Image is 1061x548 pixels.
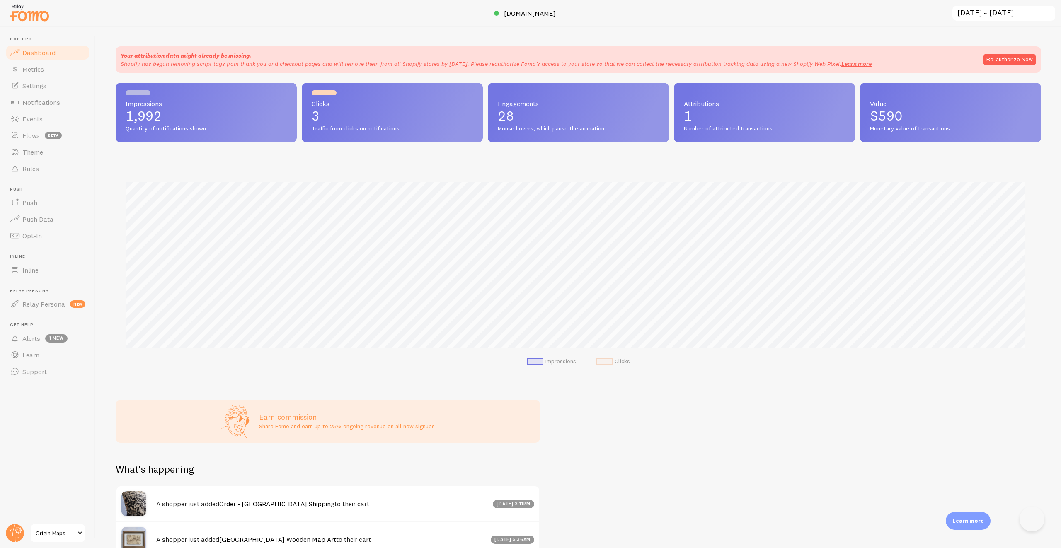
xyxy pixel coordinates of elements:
a: Notifications [5,94,90,111]
span: Engagements [498,100,659,107]
span: Push [22,198,37,207]
span: Quantity of notifications shown [126,125,287,133]
a: Dashboard [5,44,90,61]
span: Dashboard [22,48,56,57]
span: Origin Maps [36,528,75,538]
a: Learn more [841,60,872,68]
a: Push Data [5,211,90,227]
span: Mouse hovers, which pause the animation [498,125,659,133]
span: Push [10,187,90,192]
p: 1,992 [126,109,287,123]
a: Relay Persona new [5,296,90,312]
img: fomo-relay-logo-orange.svg [9,2,50,23]
span: Settings [22,82,46,90]
span: Attributions [684,100,845,107]
span: Alerts [22,334,40,343]
a: Learn [5,347,90,363]
a: Rules [5,160,90,177]
span: Monetary value of transactions [870,125,1031,133]
p: 1 [684,109,845,123]
a: Alerts 1 new [5,330,90,347]
div: Learn more [946,512,991,530]
span: Pop-ups [10,36,90,42]
a: Support [5,363,90,380]
span: Flows [22,131,40,140]
h3: Earn commission [259,412,435,422]
a: Push [5,194,90,211]
span: Impressions [126,100,287,107]
div: [DATE] 3:11pm [493,500,535,508]
a: Flows beta [5,127,90,144]
span: Theme [22,148,43,156]
span: Push Data [22,215,53,223]
span: beta [45,132,62,139]
span: Clicks [312,100,473,107]
span: Events [22,115,43,123]
a: Order - [GEOGRAPHIC_DATA] Shipping [219,500,334,508]
h4: A shopper just added to their cart [156,535,486,544]
span: Notifications [22,98,60,106]
span: 1 new [45,334,68,343]
a: Theme [5,144,90,160]
span: Number of attributed transactions [684,125,845,133]
a: [GEOGRAPHIC_DATA] Wooden Map Art [219,535,336,543]
span: Learn [22,351,39,359]
a: Settings [5,77,90,94]
span: Rules [22,164,39,173]
span: Opt-In [22,232,42,240]
span: Relay Persona [22,300,65,308]
p: Learn more [952,517,984,525]
span: Support [22,367,47,376]
a: Opt-In [5,227,90,244]
span: Value [870,100,1031,107]
span: Get Help [10,322,90,328]
p: Share Fomo and earn up to 25% ongoing revenue on all new signups [259,422,435,430]
span: Inline [10,254,90,259]
span: Traffic from clicks on notifications [312,125,473,133]
li: Impressions [527,358,576,365]
span: Relay Persona [10,288,90,294]
a: Inline [5,262,90,278]
iframe: Help Scout Beacon - Open [1020,507,1044,531]
strong: Your attribution data might already be missing. [121,52,251,59]
h2: What's happening [116,463,194,476]
span: Metrics [22,65,44,73]
a: Events [5,111,90,127]
span: new [70,300,85,308]
a: Origin Maps [30,523,86,543]
div: [DATE] 5:36am [491,536,535,544]
h4: A shopper just added to their cart [156,500,488,508]
p: Shopify has begun removing script tags from thank you and checkout pages and will remove them fro... [121,60,872,68]
span: $590 [870,108,903,124]
li: Clicks [596,358,630,365]
span: Inline [22,266,39,274]
a: Metrics [5,61,90,77]
p: 3 [312,109,473,123]
button: Re-authorize Now [983,54,1036,65]
p: 28 [498,109,659,123]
